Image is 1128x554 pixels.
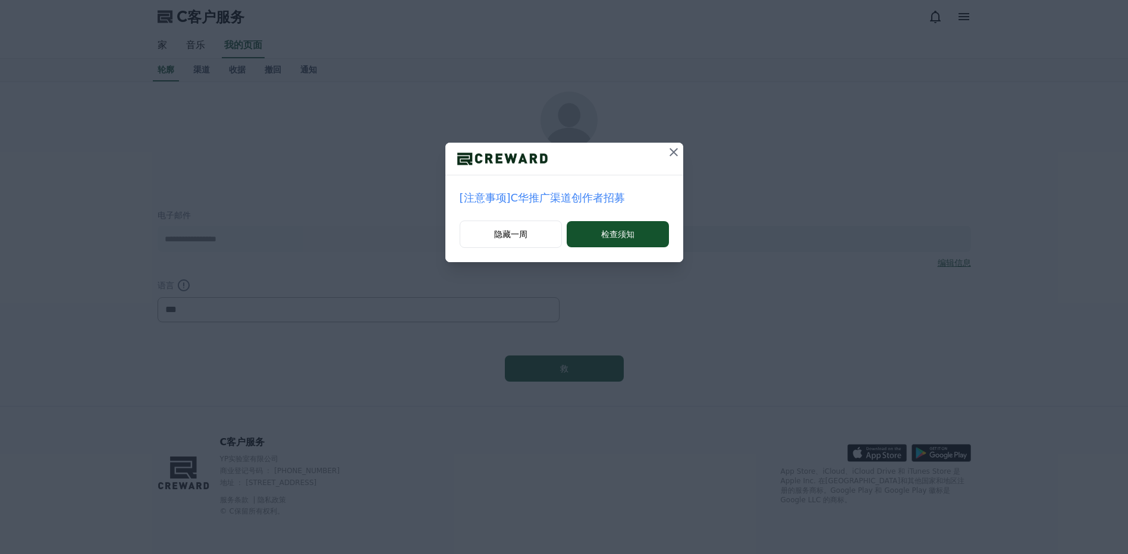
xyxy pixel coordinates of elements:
font: 检查须知 [601,228,634,240]
img: 商标 [445,150,560,168]
a: [注意事项]C华推广渠道创作者招募 [460,190,669,206]
font: 隐藏一周 [494,228,527,240]
button: 检查须知 [567,221,668,247]
button: 隐藏一周 [460,221,563,248]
